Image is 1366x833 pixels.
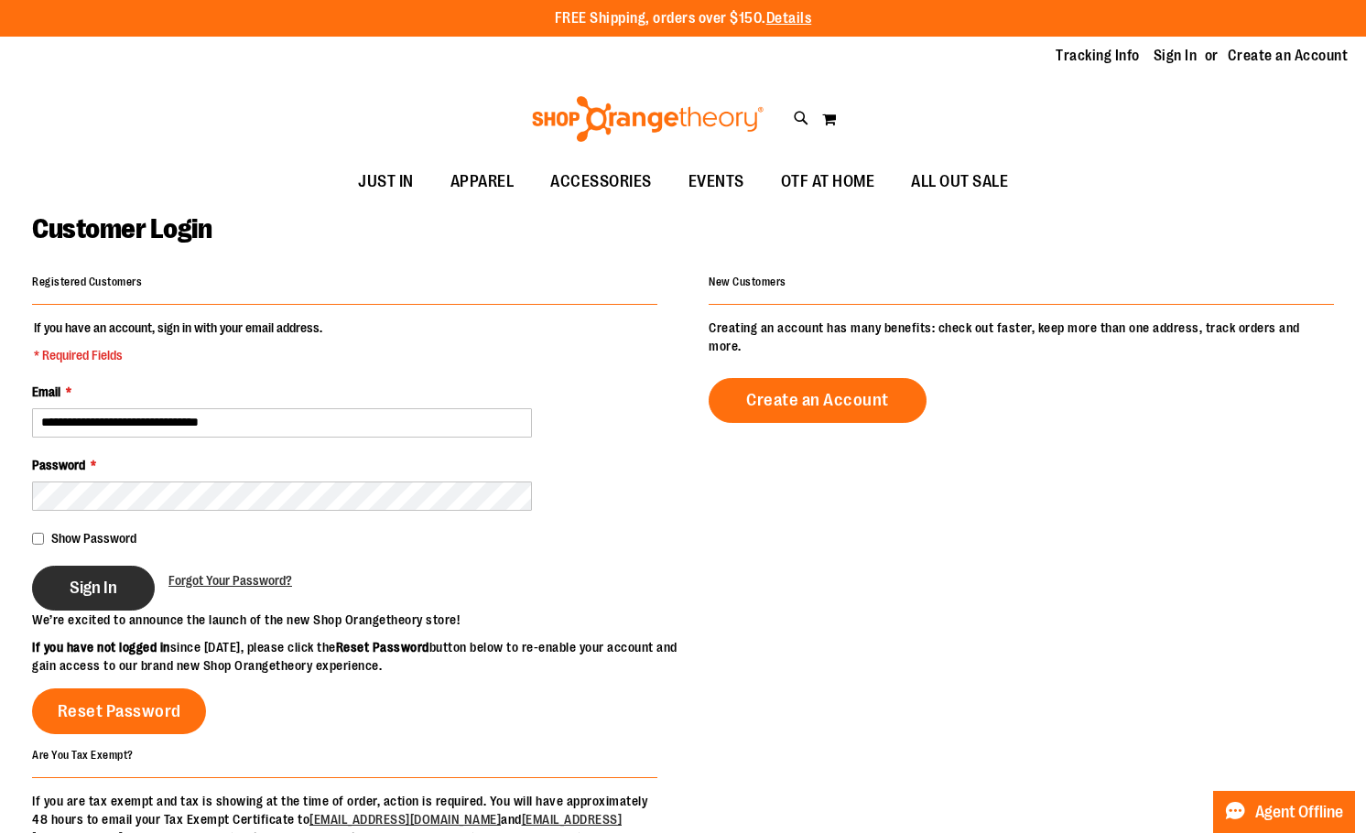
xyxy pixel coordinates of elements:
[1255,804,1343,821] span: Agent Offline
[32,748,134,761] strong: Are You Tax Exempt?
[32,458,85,472] span: Password
[32,566,155,611] button: Sign In
[529,96,766,142] img: Shop Orangetheory
[309,812,501,827] a: [EMAIL_ADDRESS][DOMAIN_NAME]
[1154,46,1198,66] a: Sign In
[32,384,60,399] span: Email
[358,161,414,202] span: JUST IN
[32,640,170,654] strong: If you have not logged in
[911,161,1008,202] span: ALL OUT SALE
[32,688,206,734] a: Reset Password
[550,161,652,202] span: ACCESSORIES
[32,611,683,629] p: We’re excited to announce the launch of the new Shop Orangetheory store!
[32,319,324,364] legend: If you have an account, sign in with your email address.
[709,378,927,423] a: Create an Account
[168,571,292,590] a: Forgot Your Password?
[32,638,683,675] p: since [DATE], please click the button below to re-enable your account and gain access to our bran...
[1228,46,1349,66] a: Create an Account
[555,8,812,29] p: FREE Shipping, orders over $150.
[336,640,429,654] strong: Reset Password
[58,701,181,721] span: Reset Password
[709,276,786,288] strong: New Customers
[168,573,292,588] span: Forgot Your Password?
[1056,46,1140,66] a: Tracking Info
[766,10,812,27] a: Details
[709,319,1334,355] p: Creating an account has many benefits: check out faster, keep more than one address, track orders...
[32,213,211,244] span: Customer Login
[746,390,889,410] span: Create an Account
[70,578,117,598] span: Sign In
[450,161,515,202] span: APPAREL
[688,161,744,202] span: EVENTS
[781,161,875,202] span: OTF AT HOME
[32,276,142,288] strong: Registered Customers
[51,531,136,546] span: Show Password
[34,346,322,364] span: * Required Fields
[1213,791,1355,833] button: Agent Offline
